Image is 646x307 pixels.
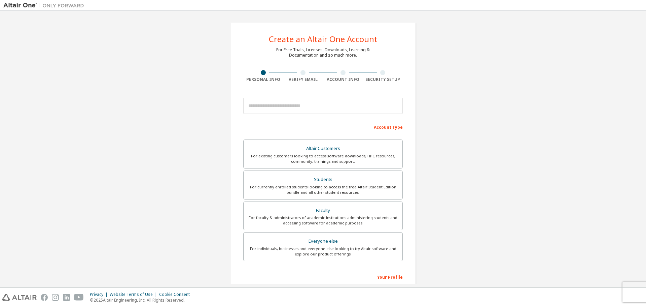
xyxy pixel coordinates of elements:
[323,77,363,82] div: Account Info
[363,77,403,82] div: Security Setup
[2,294,37,301] img: altair_logo.svg
[41,294,48,301] img: facebook.svg
[52,294,59,301] img: instagram.svg
[74,294,84,301] img: youtube.svg
[283,77,323,82] div: Verify Email
[248,206,398,215] div: Faculty
[3,2,87,9] img: Altair One
[269,35,378,43] div: Create an Altair One Account
[248,215,398,226] div: For faculty & administrators of academic institutions administering students and accessing softwa...
[90,292,110,297] div: Privacy
[248,175,398,184] div: Students
[248,153,398,164] div: For existing customers looking to access software downloads, HPC resources, community, trainings ...
[110,292,159,297] div: Website Terms of Use
[243,121,403,132] div: Account Type
[248,184,398,195] div: For currently enrolled students looking to access the free Altair Student Edition bundle and all ...
[276,47,370,58] div: For Free Trials, Licenses, Downloads, Learning & Documentation and so much more.
[248,144,398,153] div: Altair Customers
[63,294,70,301] img: linkedin.svg
[90,297,194,303] p: © 2025 Altair Engineering, Inc. All Rights Reserved.
[243,77,283,82] div: Personal Info
[248,246,398,257] div: For individuals, businesses and everyone else looking to try Altair software and explore our prod...
[243,271,403,282] div: Your Profile
[248,237,398,246] div: Everyone else
[159,292,194,297] div: Cookie Consent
